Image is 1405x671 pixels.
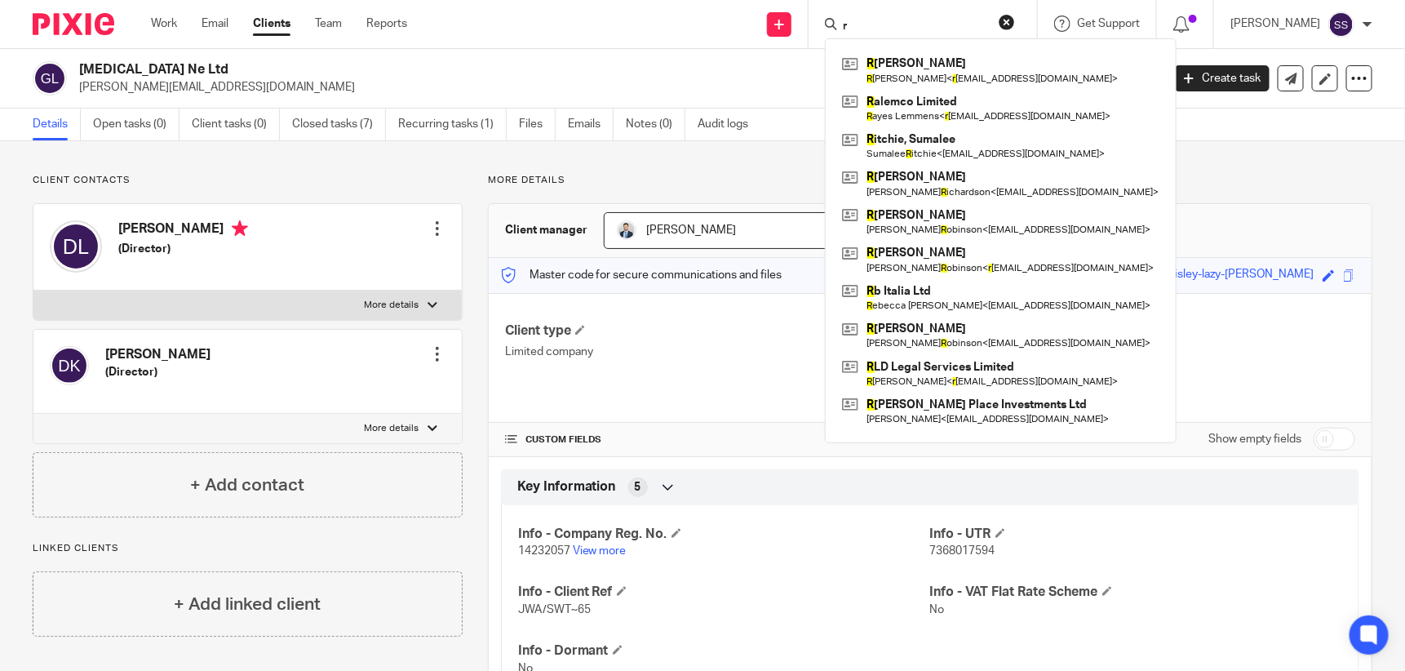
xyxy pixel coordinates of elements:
p: Master code for secure communications and files [501,267,782,283]
h4: CUSTOM FIELDS [505,433,930,447]
a: Client tasks (0) [192,109,280,140]
a: Details [33,109,81,140]
a: Open tasks (0) [93,109,180,140]
h4: Info - VAT Flat Rate Scheme [930,584,1342,601]
h4: Info - Dormant [518,642,930,660]
img: svg%3E [50,346,89,385]
h4: [PERSON_NAME] [105,346,211,363]
label: Show empty fields [1208,431,1302,447]
a: Email [202,16,228,32]
p: More details [365,299,419,312]
p: Linked clients [33,542,463,555]
img: svg%3E [50,220,102,273]
a: Audit logs [698,109,760,140]
i: Primary [232,220,248,237]
p: More details [488,174,1372,187]
a: Files [519,109,556,140]
a: Reports [366,16,407,32]
a: Closed tasks (7) [292,109,386,140]
h4: [PERSON_NAME] [118,220,248,241]
img: svg%3E [33,61,67,96]
span: Get Support [1077,18,1140,29]
span: JWA/SWT~65 [518,604,591,615]
span: Key Information [517,478,616,495]
h4: + Add linked client [174,592,321,617]
h4: Info - UTR [930,526,1342,543]
img: svg%3E [1328,11,1354,38]
h3: Client manager [505,222,587,238]
span: 5 [635,479,641,495]
a: Clients [253,16,290,32]
div: incredible-red-paisley-lazy-[PERSON_NAME] [1087,266,1314,285]
h4: Info - Client Ref [518,584,930,601]
button: Clear [999,14,1015,30]
p: More details [365,422,419,435]
a: Work [151,16,177,32]
img: Pixie [33,13,114,35]
h5: (Director) [118,241,248,257]
h5: (Director) [105,364,211,380]
h4: Client type [505,322,930,340]
p: [PERSON_NAME] [1230,16,1320,32]
img: LinkedIn%20Profile.jpeg [617,220,636,240]
a: Recurring tasks (1) [398,109,507,140]
h2: [MEDICAL_DATA] Ne Ltd [79,61,936,78]
a: Team [315,16,342,32]
span: 7368017594 [930,545,995,557]
a: View more [573,545,627,557]
p: [PERSON_NAME][EMAIL_ADDRESS][DOMAIN_NAME] [79,79,1150,96]
p: Limited company [505,344,930,360]
span: 14232057 [518,545,570,557]
h4: + Add contact [190,473,304,498]
p: Client contacts [33,174,463,187]
input: Search [841,20,988,34]
span: No [930,604,945,615]
a: Create task [1175,65,1270,91]
h4: Info - Company Reg. No. [518,526,930,543]
a: Notes (0) [626,109,685,140]
span: [PERSON_NAME] [647,224,737,236]
a: Emails [568,109,614,140]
